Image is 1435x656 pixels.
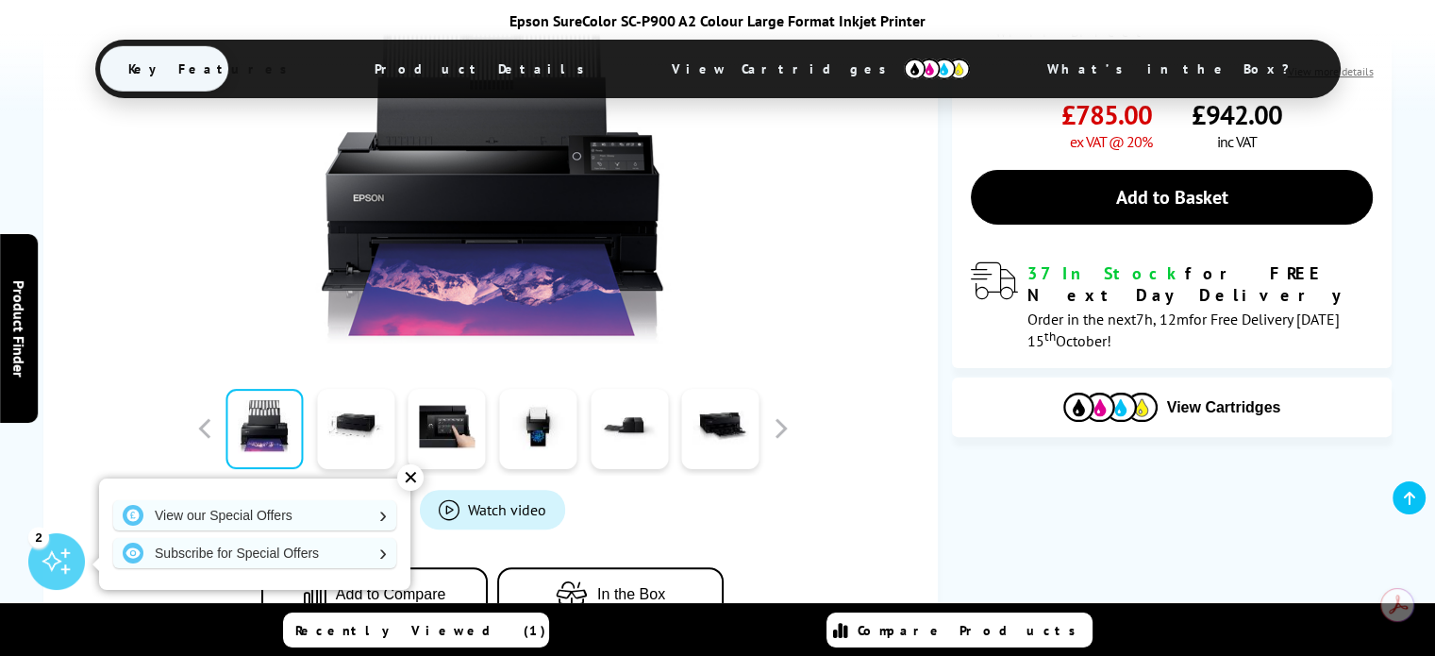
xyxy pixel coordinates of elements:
span: 7h, 12m [1136,310,1189,328]
div: modal_delivery [971,262,1374,349]
div: 2 [28,527,49,547]
span: What’s in the Box? [1019,46,1336,92]
button: In the Box [497,567,724,621]
span: Key Features [100,46,325,92]
a: View our Special Offers [113,500,396,530]
span: ex VAT @ 20% [1070,132,1152,151]
a: Recently Viewed (1) [283,613,549,648]
span: In the Box [597,586,665,603]
span: Compare Products [858,622,1086,639]
button: View Cartridges [966,392,1378,423]
span: Order in the next for Free Delivery [DATE] 15 October! [1027,310,1340,350]
button: Add to Compare [261,567,488,621]
a: Add to Basket [971,170,1374,225]
span: Product Details [346,46,623,92]
span: £942.00 [1192,97,1282,132]
span: £785.00 [1061,97,1152,132]
a: Compare Products [826,613,1093,648]
span: Watch video [468,500,546,519]
a: Subscribe for Special Offers [113,538,396,568]
span: 37 In Stock [1027,262,1185,284]
span: View Cartridges [1167,399,1281,416]
div: Epson SureColor SC-P900 A2 Colour Large Format Inkjet Printer [58,11,1378,30]
div: for FREE Next Day Delivery [1027,262,1374,306]
img: Cartridges [1063,393,1158,422]
div: ✕ [397,464,424,491]
img: cmyk-icon.svg [904,59,970,79]
span: View Cartridges [643,44,998,93]
span: inc VAT [1217,132,1257,151]
span: Product Finder [9,279,28,377]
span: Add to Compare [336,586,446,603]
a: Product_All_Videos [420,490,565,530]
sup: th [1044,328,1056,345]
span: Recently Viewed (1) [295,622,546,639]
